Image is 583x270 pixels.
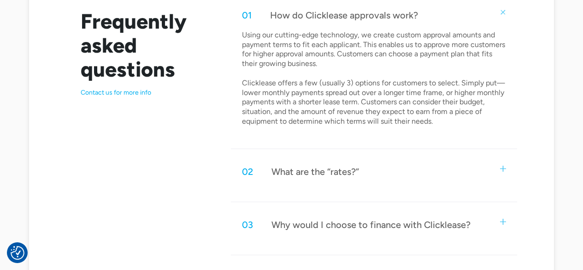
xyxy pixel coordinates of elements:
div: How do Clicklease approvals work? [270,9,418,21]
div: What are the “rates?” [271,166,359,178]
div: 03 [242,219,253,231]
img: small plus [499,8,507,16]
h2: Frequently asked questions [81,9,209,81]
p: Contact us for more info [81,89,209,97]
img: small plus [500,166,506,172]
div: 01 [242,9,252,21]
div: Why would I choose to finance with Clicklease? [271,219,471,231]
img: small plus [500,219,506,225]
p: Using our cutting-edge technology, we create custom approval amounts and payment terms to fit eac... [242,30,506,126]
button: Consent Preferences [11,246,24,260]
div: 02 [242,166,253,178]
img: Revisit consent button [11,246,24,260]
